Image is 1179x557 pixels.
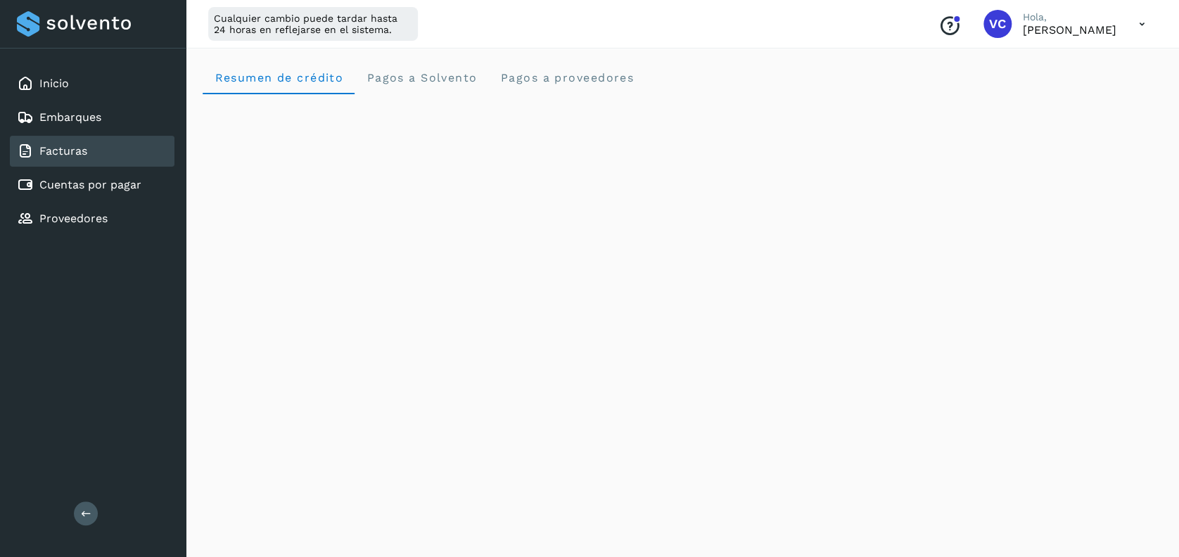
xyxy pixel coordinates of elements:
div: Inicio [10,68,174,99]
span: Pagos a proveedores [499,71,634,84]
span: Resumen de crédito [214,71,343,84]
div: Embarques [10,102,174,133]
a: Proveedores [39,212,108,225]
div: Cuentas por pagar [10,169,174,200]
div: Proveedores [10,203,174,234]
p: Viridiana Cruz [1023,23,1116,37]
a: Cuentas por pagar [39,178,141,191]
a: Facturas [39,144,87,158]
p: Hola, [1023,11,1116,23]
a: Inicio [39,77,69,90]
span: Pagos a Solvento [366,71,477,84]
div: Cualquier cambio puede tardar hasta 24 horas en reflejarse en el sistema. [208,7,418,41]
div: Facturas [10,136,174,167]
a: Embarques [39,110,101,124]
